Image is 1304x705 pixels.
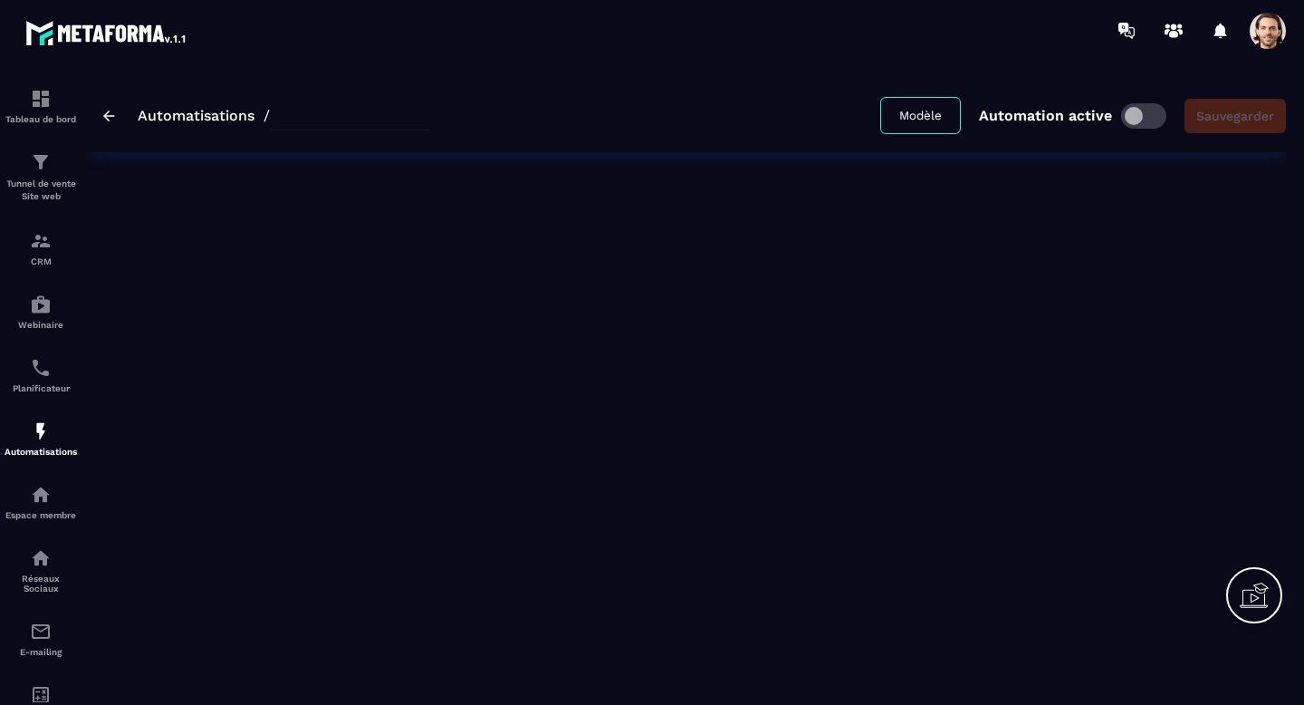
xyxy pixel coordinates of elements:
[5,534,77,607] a: social-networksocial-networkRéseaux Sociaux
[5,383,77,393] p: Planificateur
[264,107,270,124] span: /
[5,510,77,520] p: Espace membre
[30,151,52,173] img: formation
[5,217,77,280] a: formationformationCRM
[5,447,77,457] p: Automatisations
[5,178,77,203] p: Tunnel de vente Site web
[30,294,52,315] img: automations
[5,574,77,594] p: Réseaux Sociaux
[30,420,52,442] img: automations
[30,547,52,569] img: social-network
[5,407,77,470] a: automationsautomationsAutomatisations
[138,107,254,124] a: Automatisations
[5,343,77,407] a: schedulerschedulerPlanificateur
[5,138,77,217] a: formationformationTunnel de vente Site web
[979,107,1112,124] p: Automation active
[5,256,77,266] p: CRM
[30,357,52,379] img: scheduler
[30,230,52,252] img: formation
[5,320,77,330] p: Webinaire
[30,484,52,506] img: automations
[30,621,52,642] img: email
[5,470,77,534] a: automationsautomationsEspace membre
[5,74,77,138] a: formationformationTableau de bord
[103,111,115,121] img: arrow
[5,647,77,657] p: E-mailing
[5,607,77,671] a: emailemailE-mailing
[5,280,77,343] a: automationsautomationsWebinaire
[30,88,52,110] img: formation
[5,114,77,124] p: Tableau de bord
[25,16,188,49] img: logo
[880,97,961,134] button: Modèle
